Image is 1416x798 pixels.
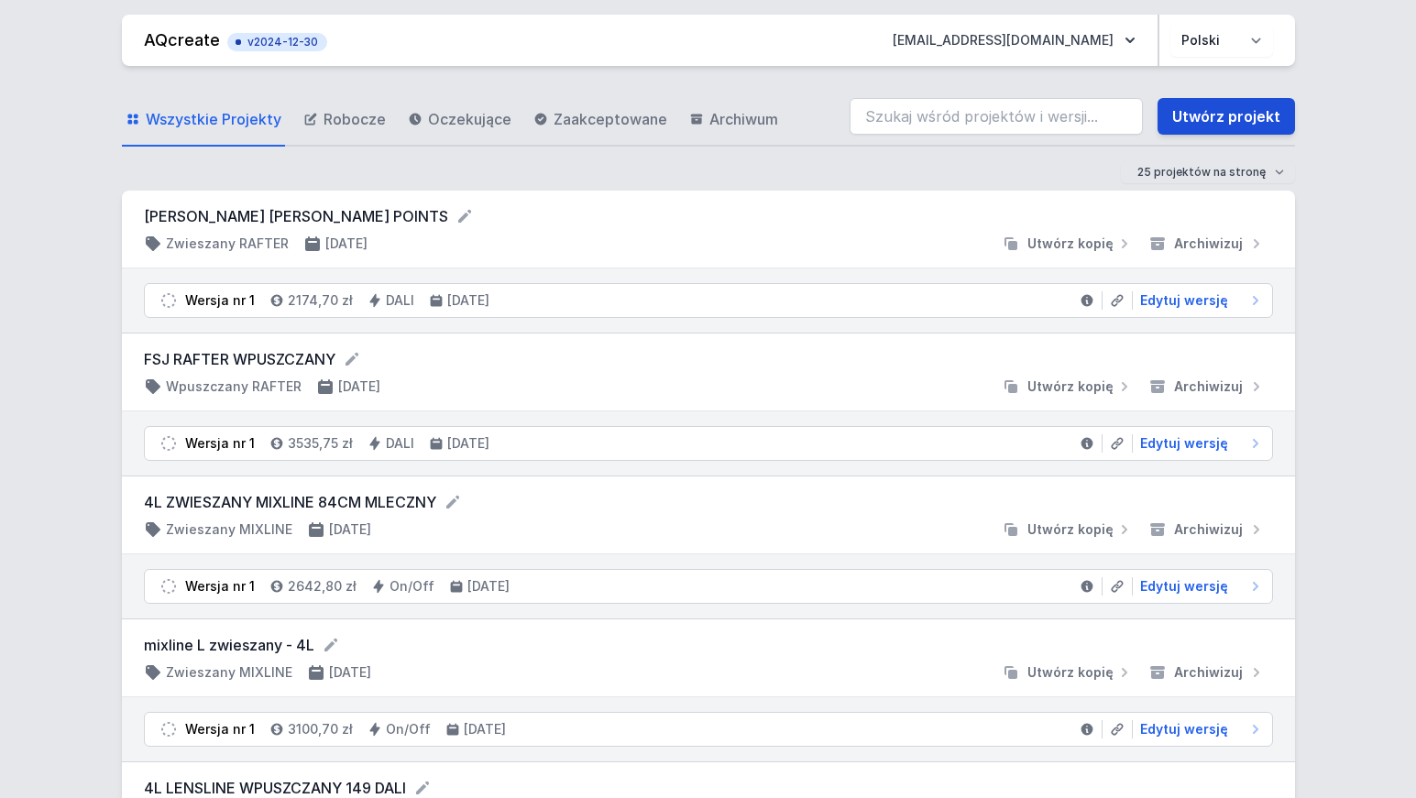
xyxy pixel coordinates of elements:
a: Wszystkie Projekty [122,93,285,147]
h4: [DATE] [338,377,380,396]
a: Utwórz projekt [1158,98,1295,135]
span: Edytuj wersję [1140,291,1228,310]
h4: [DATE] [329,520,371,539]
h4: Zwieszany MIXLINE [166,520,292,539]
form: [PERSON_NAME] [PERSON_NAME] POINTS [144,205,1273,227]
span: Utwórz kopię [1027,377,1114,396]
form: 4L ZWIESZANY MIXLINE 84CM MLECZNY [144,491,1273,513]
h4: Zwieszany RAFTER [166,235,289,253]
button: Archiwizuj [1141,663,1273,682]
h4: 3535,75 zł [288,434,353,453]
span: Edytuj wersję [1140,434,1228,453]
span: Wszystkie Projekty [146,108,281,130]
h4: [DATE] [467,577,510,596]
span: Archiwizuj [1174,235,1243,253]
h4: DALI [386,434,414,453]
form: FSJ RAFTER WPUSZCZANY [144,348,1273,370]
span: Robocze [324,108,386,130]
h4: [DATE] [329,663,371,682]
h4: [DATE] [325,235,368,253]
img: draft.svg [159,434,178,453]
span: Utwórz kopię [1027,520,1114,539]
h4: DALI [386,291,414,310]
h4: [DATE] [447,434,489,453]
div: Wersja nr 1 [185,291,255,310]
span: Zaakceptowane [554,108,667,130]
a: Robocze [300,93,390,147]
a: Edytuj wersję [1133,577,1265,596]
button: Edytuj nazwę projektu [413,779,432,797]
button: Edytuj nazwę projektu [456,207,474,225]
button: Utwórz kopię [994,377,1141,396]
button: Edytuj nazwę projektu [444,493,462,511]
img: draft.svg [159,720,178,738]
div: Wersja nr 1 [185,434,255,453]
a: Edytuj wersję [1133,291,1265,310]
span: Archiwizuj [1174,520,1243,539]
span: Archiwum [709,108,778,130]
a: Oczekujące [404,93,515,147]
span: Archiwizuj [1174,377,1243,396]
button: Archiwizuj [1141,235,1273,253]
img: draft.svg [159,577,178,596]
span: Edytuj wersję [1140,720,1228,738]
button: Archiwizuj [1141,520,1273,539]
h4: Zwieszany MIXLINE [166,663,292,682]
button: Utwórz kopię [994,235,1141,253]
div: Wersja nr 1 [185,720,255,738]
h4: Wpuszczany RAFTER [166,377,302,396]
a: Edytuj wersję [1133,720,1265,738]
h4: 2642,80 zł [288,577,357,596]
h4: On/Off [390,577,434,596]
button: v2024-12-30 [227,29,327,51]
h4: [DATE] [464,720,506,738]
span: Oczekujące [428,108,511,130]
a: AQcreate [144,30,220,49]
a: Zaakceptowane [530,93,671,147]
h4: On/Off [386,720,431,738]
span: Archiwizuj [1174,663,1243,682]
a: Archiwum [686,93,782,147]
select: Wybierz język [1170,24,1273,57]
h4: 2174,70 zł [288,291,353,310]
a: Edytuj wersję [1133,434,1265,453]
h4: [DATE] [447,291,489,310]
button: Edytuj nazwę projektu [322,636,340,654]
input: Szukaj wśród projektów i wersji... [850,98,1143,135]
form: mixline L zwieszany - 4L [144,634,1273,656]
button: Archiwizuj [1141,377,1273,396]
button: Edytuj nazwę projektu [343,350,361,368]
img: draft.svg [159,291,178,310]
div: Wersja nr 1 [185,577,255,596]
button: [EMAIL_ADDRESS][DOMAIN_NAME] [878,24,1150,57]
button: Utwórz kopię [994,663,1141,682]
button: Utwórz kopię [994,520,1141,539]
span: v2024-12-30 [236,35,318,49]
span: Utwórz kopię [1027,663,1114,682]
span: Edytuj wersję [1140,577,1228,596]
span: Utwórz kopię [1027,235,1114,253]
h4: 3100,70 zł [288,720,353,738]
